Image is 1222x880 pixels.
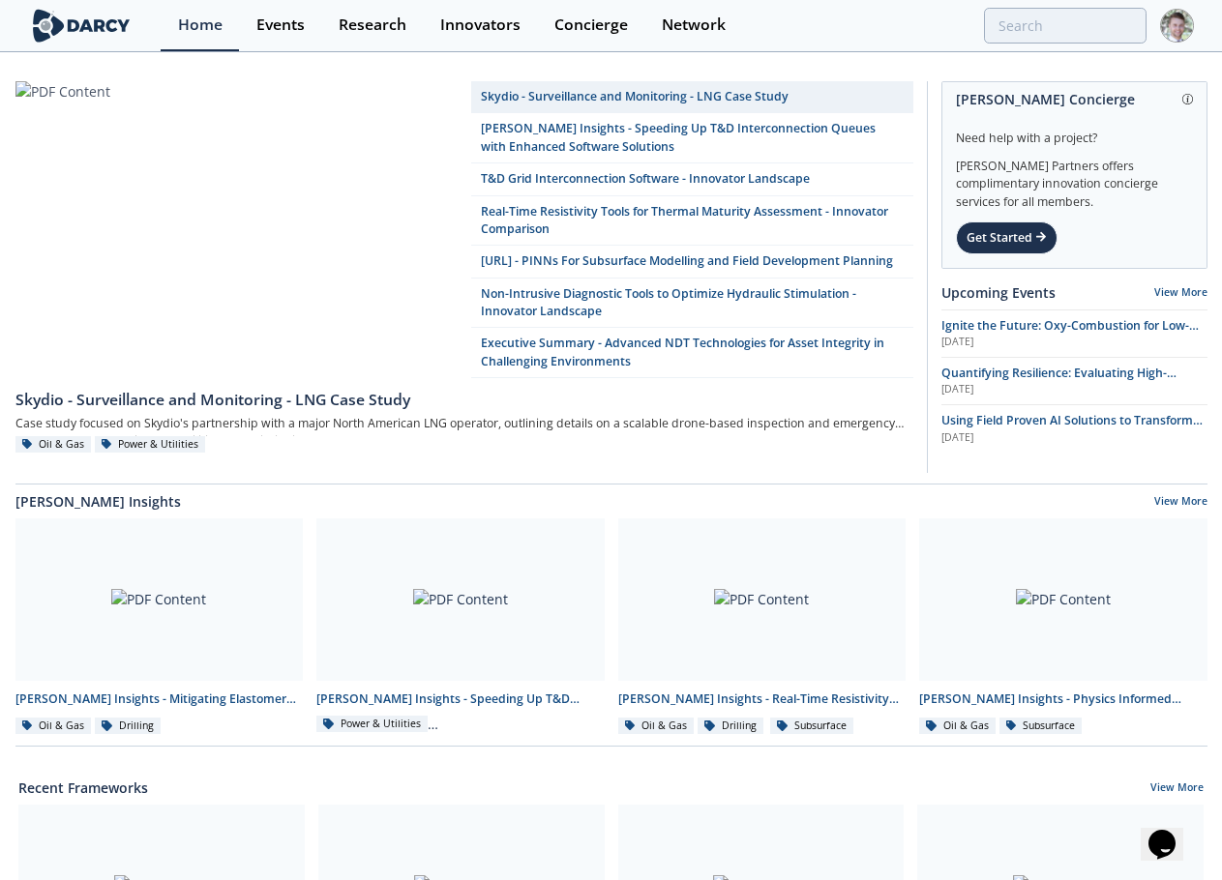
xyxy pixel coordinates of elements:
img: information.svg [1182,94,1193,104]
a: View More [1154,494,1207,512]
a: Upcoming Events [941,282,1056,303]
iframe: chat widget [1141,803,1203,861]
div: [DATE] [941,430,1207,446]
a: Skydio - Surveillance and Monitoring - LNG Case Study [471,81,913,113]
a: Recent Frameworks [18,777,148,798]
a: PDF Content [PERSON_NAME] Insights - Physics Informed Neural Networks to Accelerate Subsurface Sc... [912,518,1214,736]
div: Get Started [956,221,1058,254]
a: Executive Summary - Advanced NDT Technologies for Asset Integrity in Challenging Environments [471,328,913,378]
div: [DATE] [941,382,1207,397]
a: PDF Content [PERSON_NAME] Insights - Speeding Up T&D Interconnection Queues with Enhanced Softwar... [310,518,611,736]
div: Oil & Gas [15,718,92,735]
a: View More [1150,780,1204,798]
div: Network [662,17,726,33]
a: Non-Intrusive Diagnostic Tools to Optimize Hydraulic Stimulation - Innovator Landscape [471,279,913,329]
span: Quantifying Resilience: Evaluating High-Impact, Low-Frequency (HILF) Events [941,365,1177,398]
a: Using Field Proven AI Solutions to Transform Safety Programs [DATE] [941,412,1207,445]
div: Events [256,17,305,33]
div: Concierge [554,17,628,33]
div: Oil & Gas [919,718,996,735]
div: Innovators [440,17,521,33]
input: Advanced Search [984,8,1147,44]
a: PDF Content [PERSON_NAME] Insights - Mitigating Elastomer Swelling Issue in Downhole Drilling Mud... [9,518,311,736]
div: Subsurface [770,718,853,735]
a: [URL] - PINNs For Subsurface Modelling and Field Development Planning [471,246,913,278]
div: Oil & Gas [618,718,695,735]
div: [PERSON_NAME] Partners offers complimentary innovation concierge services for all members. [956,147,1193,211]
a: Skydio - Surveillance and Monitoring - LNG Case Study [15,378,913,411]
div: [PERSON_NAME] Insights - Speeding Up T&D Interconnection Queues with Enhanced Software Solutions [316,690,605,708]
div: [PERSON_NAME] Insights - Mitigating Elastomer Swelling Issue in Downhole Drilling Mud Motors [15,690,304,708]
a: Quantifying Resilience: Evaluating High-Impact, Low-Frequency (HILF) Events [DATE] [941,365,1207,397]
a: T&D Grid Interconnection Software - Innovator Landscape [471,163,913,195]
a: Real-Time Resistivity Tools for Thermal Maturity Assessment - Innovator Comparison [471,196,913,247]
div: Power & Utilities [95,436,206,454]
div: Need help with a project? [956,116,1193,147]
div: Drilling [698,718,763,735]
a: [PERSON_NAME] Insights [15,491,181,512]
img: Profile [1160,9,1194,43]
img: logo-wide.svg [29,9,134,43]
div: Skydio - Surveillance and Monitoring - LNG Case Study [15,389,913,412]
div: [PERSON_NAME] Insights - Real-Time Resistivity Tools for Thermal Maturity Assessment in Unconvent... [618,690,907,708]
a: View More [1154,285,1207,299]
div: Drilling [95,718,161,735]
div: [DATE] [941,335,1207,350]
div: Power & Utilities [316,716,428,733]
a: [PERSON_NAME] Insights - Speeding Up T&D Interconnection Queues with Enhanced Software Solutions [471,113,913,163]
span: Using Field Proven AI Solutions to Transform Safety Programs [941,412,1203,446]
div: Research [339,17,406,33]
div: Case study focused on Skydio's partnership with a major North American LNG operator, outlining de... [15,411,913,435]
a: Ignite the Future: Oxy-Combustion for Low-Carbon Power [DATE] [941,317,1207,350]
div: Oil & Gas [15,436,92,454]
div: [PERSON_NAME] Concierge [956,82,1193,116]
div: Subsurface [999,718,1083,735]
span: Ignite the Future: Oxy-Combustion for Low-Carbon Power [941,317,1199,351]
div: [PERSON_NAME] Insights - Physics Informed Neural Networks to Accelerate Subsurface Scenario Analysis [919,690,1207,708]
div: Home [178,17,223,33]
a: PDF Content [PERSON_NAME] Insights - Real-Time Resistivity Tools for Thermal Maturity Assessment ... [611,518,913,736]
